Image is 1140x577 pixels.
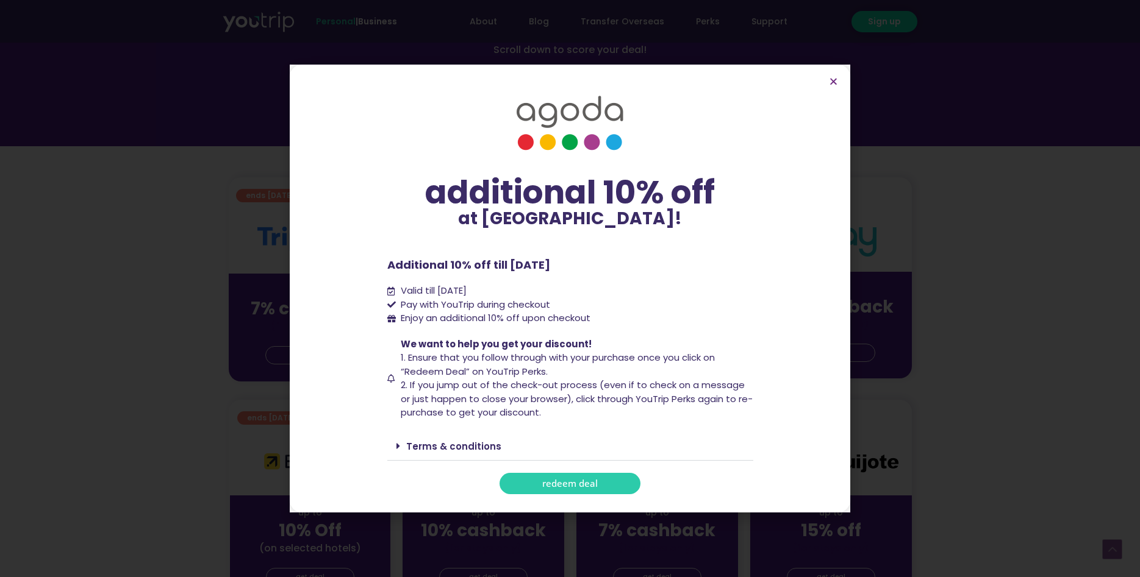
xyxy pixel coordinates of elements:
a: Close [829,77,838,86]
span: Pay with YouTrip during checkout [398,298,550,312]
div: Terms & conditions [387,432,753,461]
span: Valid till [DATE] [398,284,467,298]
span: We want to help you get your discount! [401,338,592,350]
span: 1. Ensure that you follow through with your purchase once you click on “Redeem Deal” on YouTrip P... [401,351,715,378]
a: redeem deal [500,473,640,494]
span: Enjoy an additional 10% off upon checkout [401,311,590,324]
span: redeem deal [542,479,598,488]
p: at [GEOGRAPHIC_DATA]! [387,210,753,227]
div: additional 10% off [387,175,753,210]
a: Terms & conditions [406,440,501,453]
p: Additional 10% off till [DATE] [387,257,753,273]
span: 2. If you jump out of the check-out process (even if to check on a message or just happen to clos... [401,378,753,419]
